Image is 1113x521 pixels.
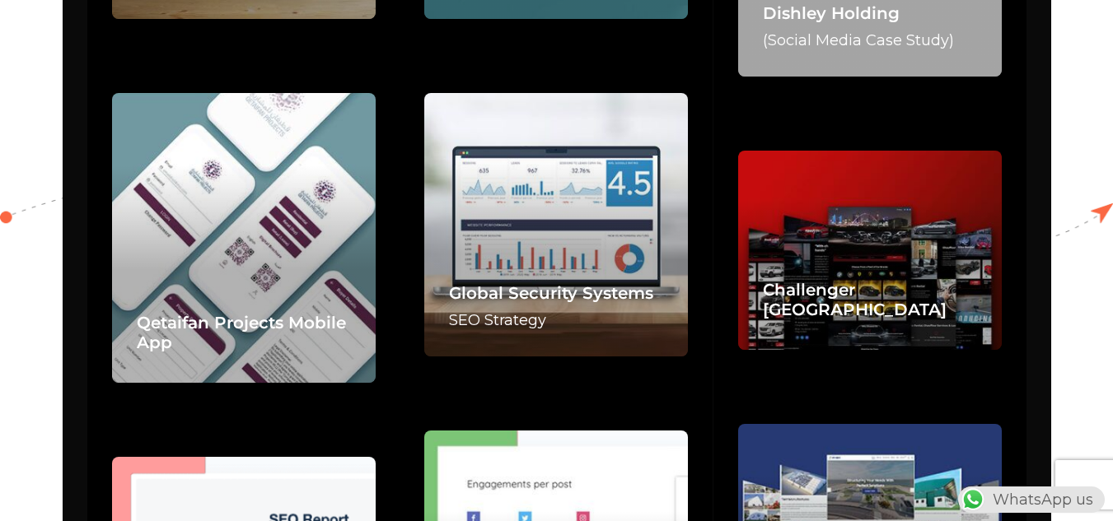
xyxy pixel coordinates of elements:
[958,486,1105,513] div: WhatsApp us
[763,29,954,52] p: (Social Media Case Study)
[137,313,346,352] a: Qetaifan Projects Mobile App
[958,491,1105,509] a: WhatsAppWhatsApp us
[449,309,653,332] p: SEO Strategy
[449,283,653,303] a: Global Security Systems
[763,280,947,319] a: Challenger [GEOGRAPHIC_DATA]
[763,3,900,23] a: Dishley Holding
[960,486,986,513] img: WhatsApp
